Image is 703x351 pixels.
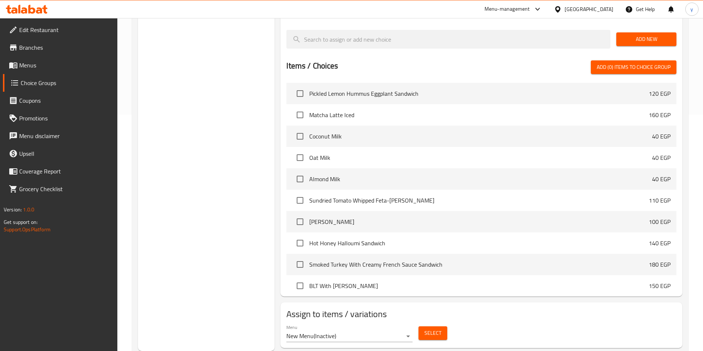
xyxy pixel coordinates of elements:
p: 110 EGP [649,196,671,205]
span: Oat Milk [309,153,652,162]
span: 1.0.0 [23,205,34,214]
span: Select choice [292,214,308,229]
div: Menu-management [485,5,530,14]
span: Pickled Lemon Hummus Eggplant Sandwich [309,89,649,98]
h2: Items / Choices [286,60,338,71]
div: [GEOGRAPHIC_DATA] [565,5,613,13]
a: Coupons [3,92,117,109]
span: Coconut Milk [309,132,652,141]
a: Coverage Report [3,162,117,180]
p: 160 EGP [649,110,671,119]
span: Hot Honey Halloumi Sandwich [309,239,649,248]
span: Edit Restaurant [19,25,111,34]
p: 180 EGP [649,260,671,269]
span: Sundried Tomato Whipped Feta-[PERSON_NAME] [309,196,649,205]
span: Smoked Turkey With Creamy French Sauce Sandwich [309,260,649,269]
button: Select [418,326,447,340]
a: Promotions [3,109,117,127]
span: Select choice [292,278,308,294]
span: Coverage Report [19,167,111,176]
a: Upsell [3,145,117,162]
a: Grocery Checklist [3,180,117,198]
a: Edit Restaurant [3,21,117,39]
p: 40 EGP [652,132,671,141]
button: Add New [616,32,676,46]
span: y [690,5,693,13]
p: 40 EGP [652,175,671,183]
a: Support.OpsPlatform [4,225,51,234]
span: Menus [19,61,111,70]
span: Select [424,329,441,338]
span: BLT With [PERSON_NAME] [309,281,649,290]
span: Upsell [19,149,111,158]
span: Add New [622,35,671,44]
input: search [286,30,610,49]
span: Matcha Latte Iced [309,110,649,119]
a: Branches [3,39,117,56]
span: Promotions [19,114,111,123]
span: Almond Milk [309,175,652,183]
span: Select choice [292,193,308,208]
span: Menu disclaimer [19,131,111,140]
span: Version: [4,205,22,214]
a: Menu disclaimer [3,127,117,145]
a: Menus [3,56,117,74]
span: Select choice [292,129,308,144]
p: 100 EGP [649,217,671,226]
span: Add (0) items to choice group [597,63,671,72]
span: Select choice [292,235,308,251]
span: [PERSON_NAME] [309,217,649,226]
span: Grocery Checklist [19,185,111,193]
p: 140 EGP [649,239,671,248]
span: Select choice [292,150,308,165]
span: Get support on: [4,217,38,227]
span: Select choice [292,257,308,272]
span: Choice Groups [21,78,111,87]
a: Choice Groups [3,74,117,92]
span: Select choice [292,107,308,123]
span: Coupons [19,96,111,105]
div: New Menu(Inactive) [286,330,413,342]
p: 120 EGP [649,89,671,98]
h2: Assign to items / variations [286,308,676,320]
span: Select choice [292,171,308,187]
p: 150 EGP [649,281,671,290]
button: Add (0) items to choice group [591,60,676,74]
label: Menu [286,325,297,329]
p: 40 EGP [652,153,671,162]
span: Branches [19,43,111,52]
span: Select choice [292,86,308,101]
